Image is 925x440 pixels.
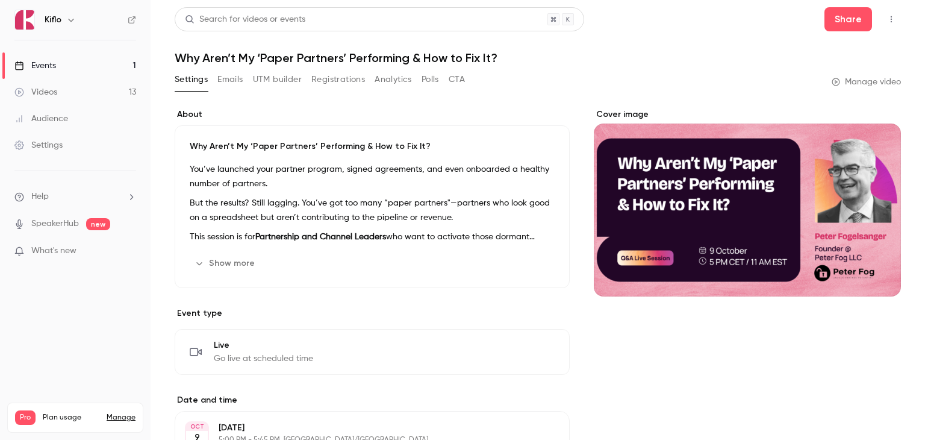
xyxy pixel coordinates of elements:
[219,422,506,434] p: [DATE]
[214,339,313,351] span: Live
[190,162,555,191] p: You’ve launched your partner program, signed agreements, and even onboarded a healthy number of p...
[449,70,465,89] button: CTA
[175,51,901,65] h1: Why Aren’t My ‘Paper Partners’ Performing & How to Fix It?
[15,410,36,425] span: Pro
[122,246,136,257] iframe: Noticeable Trigger
[190,254,262,273] button: Show more
[253,70,302,89] button: UTM builder
[175,307,570,319] p: Event type
[31,218,79,230] a: SpeakerHub
[214,353,313,365] span: Go live at scheduled time
[14,190,136,203] li: help-dropdown-opener
[175,108,570,121] label: About
[107,413,135,423] a: Manage
[594,108,901,121] label: Cover image
[594,108,901,297] section: Cover image
[86,218,110,230] span: new
[15,10,34,30] img: Kiflo
[190,196,555,225] p: But the results? Still lagging. You’ve got too many “paper partners"—partners who look good on a ...
[31,190,49,203] span: Help
[185,13,305,26] div: Search for videos or events
[311,70,365,89] button: Registrations
[186,423,208,431] div: OCT
[14,113,68,125] div: Audience
[14,60,56,72] div: Events
[45,14,61,26] h6: Kiflo
[422,70,439,89] button: Polls
[14,86,57,98] div: Videos
[824,7,872,31] button: Share
[14,139,63,151] div: Settings
[375,70,412,89] button: Analytics
[190,140,555,152] p: Why Aren’t My ‘Paper Partners’ Performing & How to Fix It?
[175,394,570,406] label: Date and time
[175,70,208,89] button: Settings
[31,245,76,257] span: What's new
[832,76,901,88] a: Manage video
[255,233,386,241] strong: Partnership and Channel Leaders
[43,413,99,423] span: Plan usage
[190,230,555,244] p: This session is for who want to activate those dormant partners, not by hiring more managers or t...
[217,70,243,89] button: Emails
